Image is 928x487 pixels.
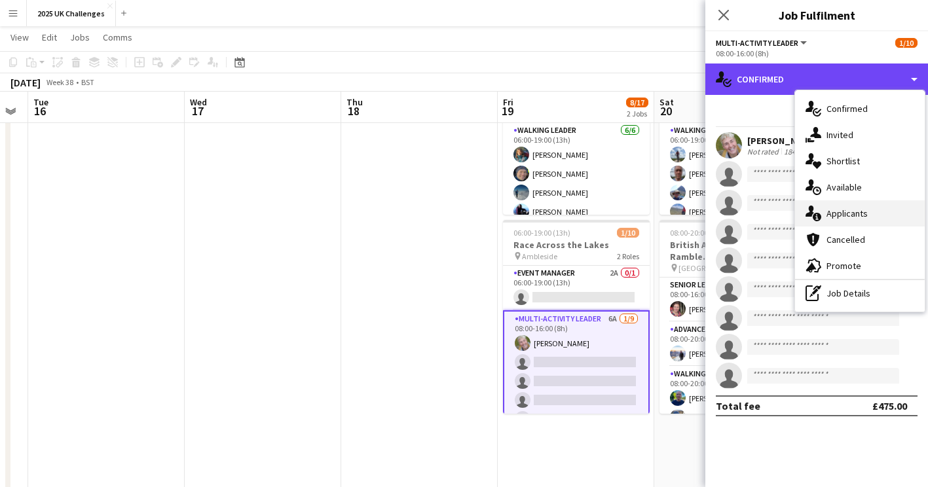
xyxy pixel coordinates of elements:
app-card-role: Senior Leader1/108:00-16:00 (8h)[PERSON_NAME] [659,278,806,322]
span: 18 [344,103,363,118]
span: 06:00-19:00 (13h) [513,228,570,238]
span: Fri [503,96,513,108]
div: 2 Jobs [627,109,648,118]
app-job-card: 08:00-20:00 (12h)6/10British Asian Trust Royal Ramble ([GEOGRAPHIC_DATA]) [GEOGRAPHIC_DATA]3 Role... [659,220,806,414]
div: BST [81,77,94,87]
app-card-role: Event Manager2A0/106:00-19:00 (13h) [503,266,650,310]
span: Jobs [70,31,90,43]
div: £475.00 [872,399,907,412]
span: 8/17 [626,98,648,107]
span: 20 [658,103,674,118]
div: 08:00-16:00 (8h) [716,48,918,58]
a: View [5,29,34,46]
span: 19 [501,103,513,118]
div: Shortlist [795,148,925,174]
h3: Job Fulfilment [705,7,928,24]
div: 184.1km [781,147,815,156]
span: 17 [188,103,207,118]
a: Comms [98,29,138,46]
span: 16 [31,103,48,118]
div: Job Details [795,280,925,306]
button: 2025 UK Challenges [27,1,116,26]
div: Confirmed [795,96,925,122]
span: Week 38 [43,77,76,87]
div: Confirmed [705,63,928,95]
span: Multi-Activity Leader [716,38,798,48]
div: Not rated [747,147,781,156]
div: Total fee [716,399,760,412]
span: 08:00-20:00 (12h) [670,228,727,238]
div: [DATE] [10,76,41,89]
span: Ambleside [522,251,557,261]
span: Comms [103,31,132,43]
app-card-role: Walking Leader15/1506:00-19:00 (13h)[PERSON_NAME][PERSON_NAME][PERSON_NAME][PERSON_NAME] [659,123,806,433]
span: Sat [659,96,674,108]
span: 2 Roles [617,251,639,261]
div: Promote [795,253,925,279]
span: Thu [346,96,363,108]
a: Edit [37,29,62,46]
a: Jobs [65,29,95,46]
span: [GEOGRAPHIC_DATA] [678,263,751,273]
h3: British Asian Trust Royal Ramble ([GEOGRAPHIC_DATA]) [659,239,806,262]
app-card-role: Walking Leader6/606:00-19:00 (13h)[PERSON_NAME][PERSON_NAME][PERSON_NAME][PERSON_NAME] [503,123,650,266]
div: Applicants [795,200,925,226]
span: View [10,31,29,43]
h3: Race Across the Lakes [503,239,650,251]
span: Wed [190,96,207,108]
app-card-role: Advanced Event Manager1/108:00-20:00 (12h)[PERSON_NAME] [659,322,806,367]
app-job-card: 06:00-19:00 (13h)1/10Race Across the Lakes Ambleside2 RolesEvent Manager2A0/106:00-19:00 (13h) Mu... [503,220,650,414]
div: Cancelled [795,226,925,253]
span: Tue [33,96,48,108]
div: Available [795,174,925,200]
div: [PERSON_NAME] [747,135,830,147]
button: Multi-Activity Leader [716,38,809,48]
span: 1/10 [617,228,639,238]
span: Edit [42,31,57,43]
div: Invited [795,122,925,148]
span: 1/10 [895,38,918,48]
